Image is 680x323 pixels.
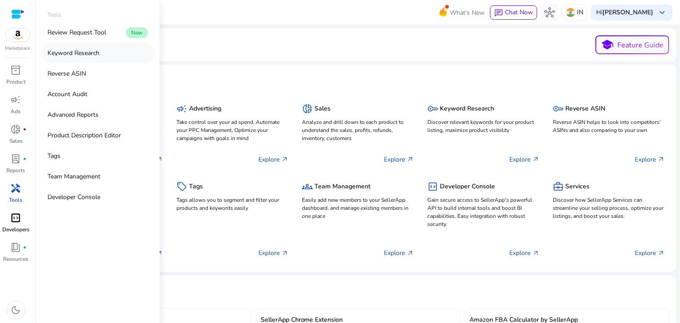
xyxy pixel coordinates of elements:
span: groups [302,181,313,192]
p: IN [577,4,583,20]
span: What's New [450,5,485,21]
p: Advanced Reports [47,110,99,119]
p: Reports [7,166,26,174]
p: Hi [596,9,653,16]
h5: Sales [314,105,331,113]
p: Explore [509,155,539,164]
p: Product [6,78,26,86]
span: donut_small [302,103,313,114]
button: hub [541,4,559,21]
p: Explore [258,248,288,258]
span: arrow_outward [658,250,665,257]
button: chatChat Now [490,5,537,20]
p: Team Management [47,172,100,181]
span: arrow_outward [407,156,414,163]
h5: Reverse ASIN [565,105,605,113]
p: Reverse ASIN [47,69,86,78]
h5: Team Management [314,183,370,191]
span: key [553,103,564,114]
p: Discover relevant keywords for your product listing, maximize product visibility [427,118,539,134]
span: code_blocks [427,181,438,192]
h5: Keyword Research [440,105,494,113]
p: Take control over your ad spend, Automate your PPC Management, Optimize your campaigns with goals... [176,118,288,142]
span: arrow_outward [532,156,539,163]
p: Analyze and drill down to each product to understand the sales, profits, refunds, inventory, cust... [302,118,414,142]
p: Keyword Research [47,48,99,58]
span: arrow_outward [156,250,163,257]
p: Account Audit [47,89,87,99]
span: Chat Now [505,8,533,17]
h5: Tags [189,183,203,191]
span: arrow_outward [281,250,288,257]
p: Ads [11,107,21,115]
span: fiber_manual_record [23,127,27,131]
span: handyman [11,183,22,194]
p: Sales [9,137,22,145]
p: Tools [47,11,61,19]
span: campaign [176,103,187,114]
p: Marketplace [5,45,30,52]
p: Explore [509,248,539,258]
p: Review Request Tool [47,28,106,37]
span: lab_profile [11,153,22,164]
span: New [126,27,148,38]
span: arrow_outward [156,156,163,163]
span: sell [176,181,187,192]
span: school [601,38,614,51]
p: Explore [258,155,288,164]
p: Developer Console [47,192,100,202]
span: business_center [553,181,564,192]
span: arrow_outward [281,156,288,163]
span: chat [494,8,503,17]
p: Explore [384,155,414,164]
h5: Developer Console [440,183,495,191]
p: Tools [9,196,23,204]
h5: Services [565,183,590,191]
h5: Advertising [189,105,221,113]
span: key [427,103,438,114]
p: Tags [47,151,60,161]
p: Developers [2,225,30,234]
img: in.svg [566,8,575,17]
p: Discover how SellerApp Services can streamline your selling process, optimize your listings, and ... [553,196,665,220]
p: Explore [635,248,665,258]
span: keyboard_arrow_down [657,7,667,18]
p: Reverse ASIN helps to look into competitors' ASINs and also comparing to your own [553,118,665,134]
span: campaign [11,94,22,105]
span: fiber_manual_record [23,157,27,161]
p: Product Description Editor [47,131,121,140]
span: arrow_outward [658,156,665,163]
p: Tags allows you to segment and filter your products and keywords easily [176,196,288,212]
span: code_blocks [11,212,22,223]
span: book_4 [11,242,22,253]
span: inventory_2 [11,65,22,76]
span: fiber_manual_record [23,246,27,249]
button: schoolFeature Guide [595,35,669,54]
p: Feature Guide [618,40,664,51]
span: dark_mode [11,305,22,315]
p: Explore [635,155,665,164]
p: Easily add new members to your SellerApp dashboard, and manage existing members in one place [302,196,414,220]
span: arrow_outward [532,250,539,257]
span: donut_small [11,124,22,135]
span: hub [544,7,555,18]
p: Explore [384,248,414,258]
span: arrow_outward [407,250,414,257]
b: [PERSON_NAME] [603,8,653,17]
img: amazon.svg [6,28,30,42]
p: Gain secure access to SellerApp's powerful API to build internal tools and boost BI capabilities.... [427,196,539,228]
p: Resources [4,255,29,263]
